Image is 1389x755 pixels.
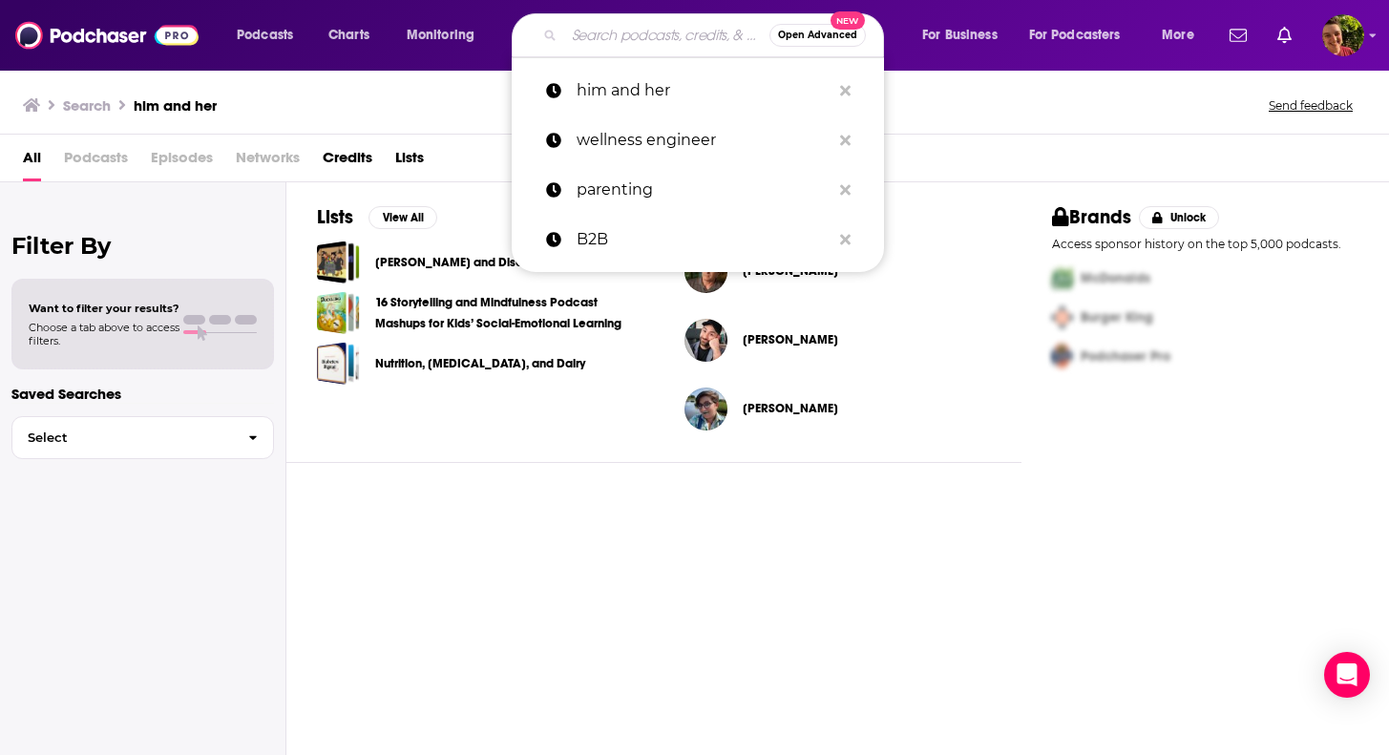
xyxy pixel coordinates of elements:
[512,215,884,264] a: B2B
[684,388,727,430] img: Daisy McNamara
[237,22,293,49] span: Podcasts
[375,292,623,334] a: 16 Storytelling and Mindfulness Podcast Mashups for Kids’ Social-Emotional Learning
[29,302,179,315] span: Want to filter your results?
[11,385,274,403] p: Saved Searches
[375,252,611,273] a: [PERSON_NAME] and Discworld Podcasts
[64,142,128,181] span: Podcasts
[909,20,1021,51] button: open menu
[1222,19,1254,52] a: Show notifications dropdown
[743,401,838,416] a: Daisy McNamara
[1324,652,1370,698] div: Open Intercom Messenger
[512,165,884,215] a: parenting
[11,416,274,459] button: Select
[512,115,884,165] a: wellness engineer
[577,215,831,264] p: B2B
[1017,20,1148,51] button: open menu
[1081,270,1150,286] span: McDonalds
[317,342,360,385] a: Nutrition, Diabetes, and Dairy
[1081,309,1153,325] span: Burger King
[23,142,41,181] a: All
[236,142,300,181] span: Networks
[1044,337,1081,376] img: Third Pro Logo
[922,22,998,49] span: For Business
[1270,19,1299,52] a: Show notifications dropdown
[577,165,831,215] p: parenting
[63,96,111,115] h3: Search
[684,378,991,439] button: Daisy McNamaraDaisy McNamara
[1322,14,1364,56] img: User Profile
[323,142,372,181] a: Credits
[395,142,424,181] a: Lists
[1263,97,1358,114] button: Send feedback
[317,205,353,229] h2: Lists
[1162,22,1194,49] span: More
[1322,14,1364,56] button: Show profile menu
[12,431,233,444] span: Select
[317,205,437,229] a: ListsView All
[577,66,831,115] p: him and her
[743,332,838,347] span: [PERSON_NAME]
[328,22,369,49] span: Charts
[1148,20,1218,51] button: open menu
[317,291,360,334] a: 16 Storytelling and Mindfulness Podcast Mashups for Kids’ Social-Emotional Learning
[317,241,360,283] a: Pratchett and Discworld Podcasts
[223,20,318,51] button: open menu
[393,20,499,51] button: open menu
[151,142,213,181] span: Episodes
[368,206,437,229] button: View All
[1044,259,1081,298] img: First Pro Logo
[375,353,585,374] a: Nutrition, [MEDICAL_DATA], and Dairy
[831,11,865,30] span: New
[577,115,831,165] p: wellness engineer
[15,17,199,53] img: Podchaser - Follow, Share and Rate Podcasts
[11,232,274,260] h2: Filter By
[684,319,727,362] img: Philip Hernandez
[1081,348,1170,365] span: Podchaser Pro
[1044,298,1081,337] img: Second Pro Logo
[134,96,217,115] h3: him and her
[1029,22,1121,49] span: For Podcasters
[684,309,991,370] button: Philip HernandezPhilip Hernandez
[1052,205,1131,229] h2: Brands
[1139,206,1220,229] button: Unlock
[407,22,474,49] span: Monitoring
[530,13,902,57] div: Search podcasts, credits, & more...
[1322,14,1364,56] span: Logged in as Marz
[743,401,838,416] span: [PERSON_NAME]
[1052,237,1358,251] p: Access sponsor history on the top 5,000 podcasts.
[743,332,838,347] a: Philip Hernandez
[316,20,381,51] a: Charts
[778,31,857,40] span: Open Advanced
[564,20,769,51] input: Search podcasts, credits, & more...
[512,66,884,115] a: him and her
[769,24,866,47] button: Open AdvancedNew
[29,321,179,347] span: Choose a tab above to access filters.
